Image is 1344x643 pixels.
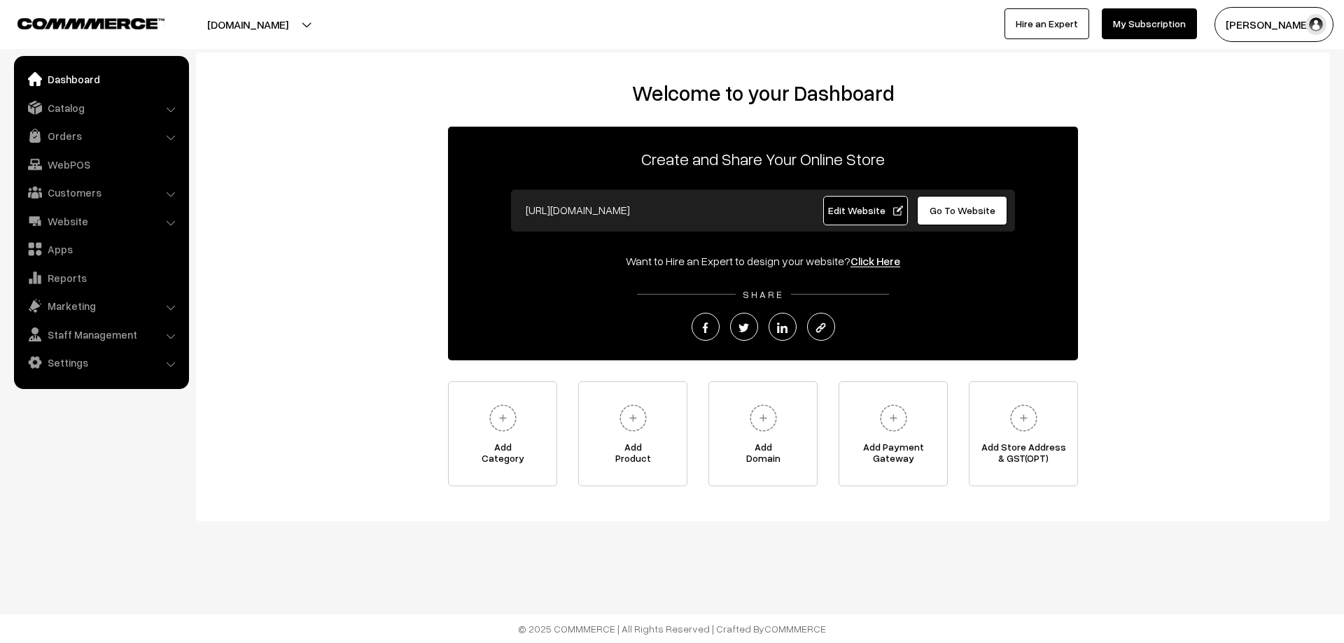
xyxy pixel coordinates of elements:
a: Staff Management [17,322,184,347]
a: Website [17,209,184,234]
a: COMMMERCE [764,623,826,635]
span: Add Category [449,441,556,469]
a: Add Store Address& GST(OPT) [969,381,1078,486]
h2: Welcome to your Dashboard [210,80,1316,106]
img: plus.svg [484,399,522,437]
a: WebPOS [17,152,184,177]
a: Add PaymentGateway [839,381,948,486]
p: Create and Share Your Online Store [448,146,1078,171]
a: My Subscription [1102,8,1197,39]
a: AddDomain [708,381,818,486]
a: Customers [17,180,184,205]
span: Edit Website [828,204,903,216]
img: COMMMERCE [17,18,164,29]
div: Want to Hire an Expert to design your website? [448,253,1078,269]
img: plus.svg [744,399,783,437]
span: SHARE [736,288,791,300]
button: [PERSON_NAME] [1214,7,1333,42]
a: AddProduct [578,381,687,486]
a: Hire an Expert [1004,8,1089,39]
span: Add Domain [709,441,817,469]
span: Add Store Address & GST(OPT) [969,441,1077,469]
a: Marketing [17,293,184,318]
img: plus.svg [614,399,652,437]
img: plus.svg [874,399,913,437]
span: Go To Website [930,204,995,216]
a: Reports [17,265,184,290]
a: Click Here [850,254,900,268]
a: COMMMERCE [17,14,140,31]
a: Orders [17,123,184,148]
a: Catalog [17,95,184,120]
span: Add Payment Gateway [839,441,947,469]
img: plus.svg [1004,399,1043,437]
img: user [1305,14,1326,35]
a: Dashboard [17,66,184,92]
a: Apps [17,236,184,262]
button: [DOMAIN_NAME] [158,7,337,42]
a: AddCategory [448,381,557,486]
a: Edit Website [823,196,909,225]
a: Go To Website [917,196,1007,225]
a: Settings [17,350,184,375]
span: Add Product [579,441,687,469]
